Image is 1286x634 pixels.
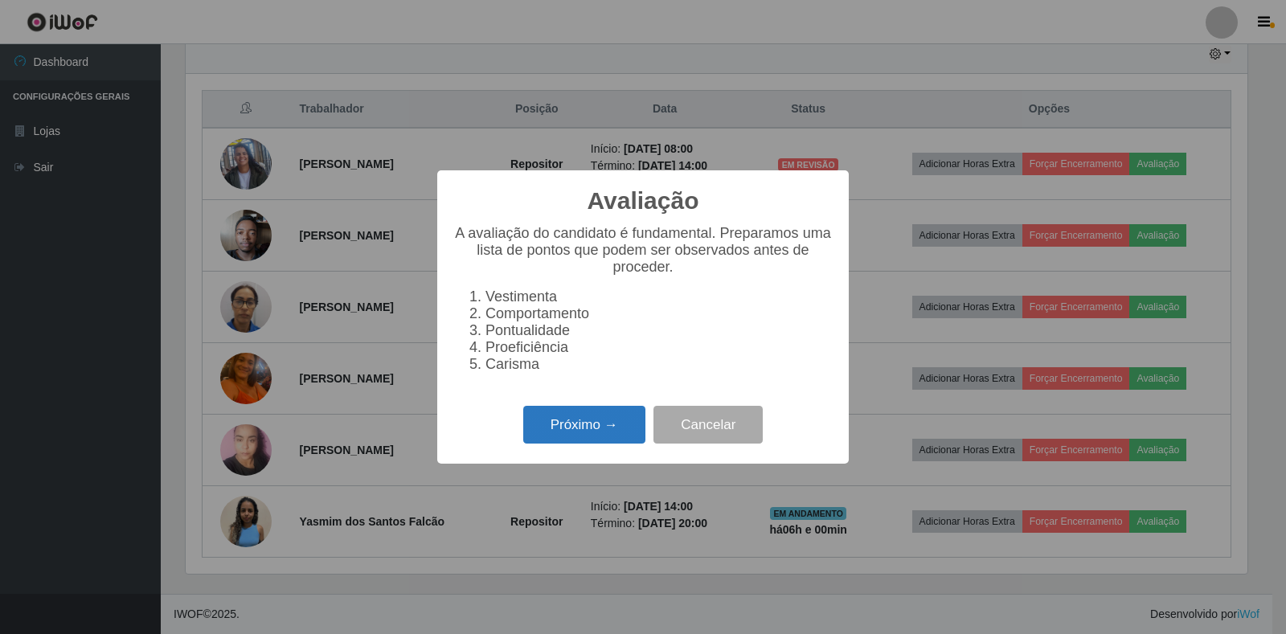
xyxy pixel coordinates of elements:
button: Cancelar [653,406,763,444]
h2: Avaliação [588,186,699,215]
p: A avaliação do candidato é fundamental. Preparamos uma lista de pontos que podem ser observados a... [453,225,833,276]
li: Vestimenta [485,288,833,305]
li: Comportamento [485,305,833,322]
li: Pontualidade [485,322,833,339]
li: Carisma [485,356,833,373]
li: Proeficiência [485,339,833,356]
button: Próximo → [523,406,645,444]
